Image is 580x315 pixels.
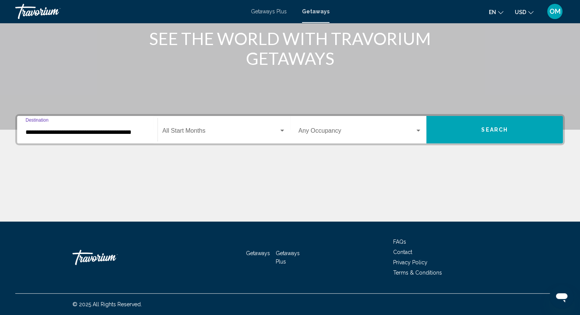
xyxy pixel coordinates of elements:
[276,250,300,265] a: Getaways Plus
[393,239,406,245] a: FAQs
[481,127,508,133] span: Search
[302,8,329,14] a: Getaways
[251,8,287,14] a: Getaways Plus
[489,9,496,15] span: en
[549,8,561,15] span: OM
[72,301,142,307] span: © 2025 All Rights Reserved.
[489,6,503,18] button: Change language
[545,3,565,19] button: User Menu
[393,270,442,276] a: Terms & Conditions
[17,116,563,143] div: Search widget
[393,249,412,255] a: Contact
[72,246,149,269] a: Travorium
[549,284,574,309] iframe: Button to launch messaging window
[515,9,526,15] span: USD
[426,116,563,143] button: Search
[147,29,433,68] h1: SEE THE WORLD WITH TRAVORIUM GETAWAYS
[393,259,427,265] a: Privacy Policy
[246,250,270,256] a: Getaways
[515,6,533,18] button: Change currency
[15,4,243,19] a: Travorium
